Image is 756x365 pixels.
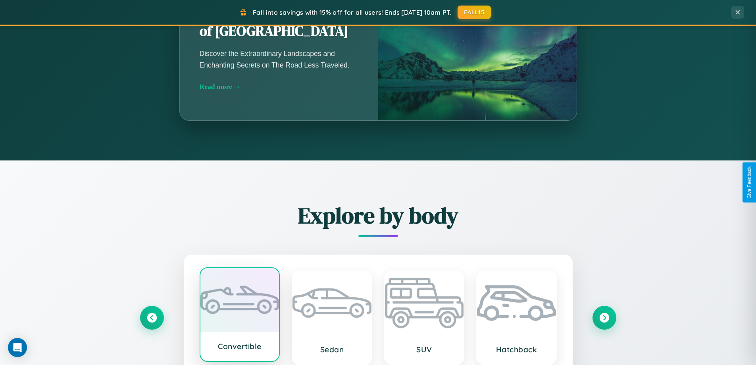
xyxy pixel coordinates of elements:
[253,8,452,16] span: Fall into savings with 15% off for all users! Ends [DATE] 10am PT.
[300,345,364,354] h3: Sedan
[200,48,358,70] p: Discover the Extraordinary Landscapes and Enchanting Secrets on The Road Less Traveled.
[200,4,358,41] h2: Unearthing the Mystique of [GEOGRAPHIC_DATA]
[393,345,456,354] h3: SUV
[458,6,491,19] button: FALL15
[208,342,271,351] h3: Convertible
[200,83,358,91] div: Read more →
[746,166,752,199] div: Give Feedback
[485,345,548,354] h3: Hatchback
[8,338,27,357] div: Open Intercom Messenger
[140,200,616,231] h2: Explore by body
